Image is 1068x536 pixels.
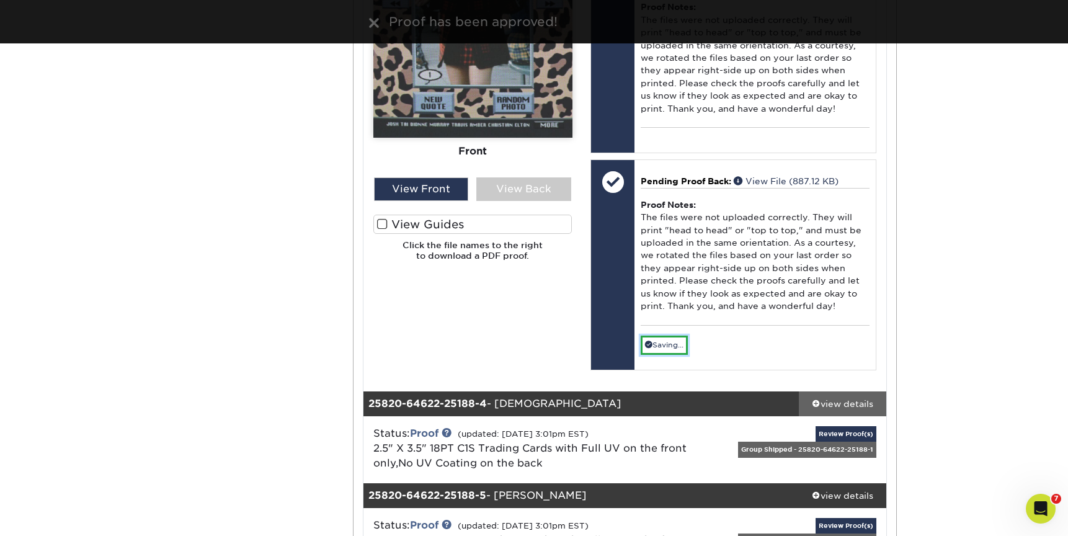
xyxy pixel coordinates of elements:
[1051,494,1061,504] span: 7
[363,483,799,508] div: - [PERSON_NAME]
[458,429,589,439] small: (updated: [DATE] 3:01pm EST)
[410,427,438,439] a: Proof
[369,18,379,28] img: close
[374,177,469,201] div: View Front
[476,177,571,201] div: View Back
[373,215,572,234] label: View Guides
[368,489,486,501] strong: 25820-64622-25188-5
[641,200,696,210] strong: Proof Notes:
[373,240,572,270] h6: Click the file names to the right to download a PDF proof.
[458,521,589,530] small: (updated: [DATE] 3:01pm EST)
[1026,494,1056,524] iframe: Intercom live chat
[799,483,886,508] a: view details
[799,398,886,410] div: view details
[641,336,688,355] a: Saving...
[373,442,687,469] a: 2.5" X 3.5" 18PT C1S Trading Cards with Full UV on the front only,No UV Coating on the back
[799,391,886,416] a: view details
[816,426,876,442] a: Review Proof(s)
[799,489,886,502] div: view details
[363,391,799,416] div: - [DEMOGRAPHIC_DATA]
[373,138,572,165] div: Front
[816,518,876,534] a: Review Proof(s)
[641,188,870,325] div: The files were not uploaded correctly. They will print "head to head" or "top to top," and must b...
[738,442,876,457] div: Group Shipped - 25820-64622-25188-1
[641,176,731,186] span: Pending Proof Back:
[734,176,839,186] a: View File (887.12 KB)
[368,398,487,409] strong: 25820-64622-25188-4
[389,14,558,29] span: Proof has been approved!
[364,426,712,471] div: Status:
[410,519,438,531] a: Proof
